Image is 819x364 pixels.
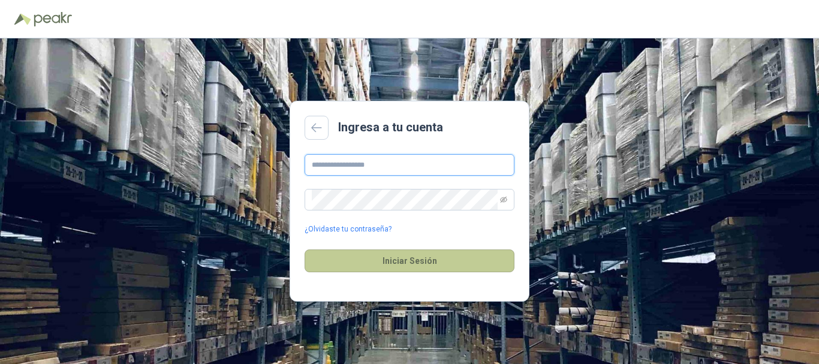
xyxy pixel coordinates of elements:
a: ¿Olvidaste tu contraseña? [305,224,392,235]
img: Logo [14,13,31,25]
h2: Ingresa a tu cuenta [338,118,443,137]
img: Peakr [34,12,72,26]
span: eye-invisible [500,196,507,203]
button: Iniciar Sesión [305,249,514,272]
